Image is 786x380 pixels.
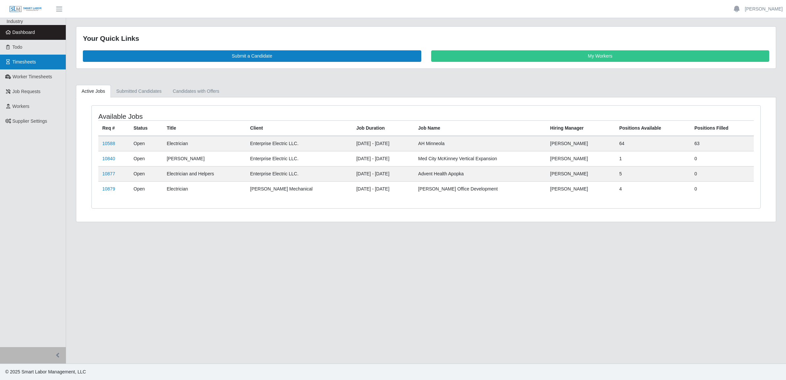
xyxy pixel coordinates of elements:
[414,151,546,166] td: Med City McKinney Vertical Expansion
[76,85,111,98] a: Active Jobs
[546,120,615,136] th: Hiring Manager
[352,151,414,166] td: [DATE] - [DATE]
[9,6,42,13] img: SLM Logo
[546,181,615,196] td: [PERSON_NAME]
[745,6,783,13] a: [PERSON_NAME]
[546,166,615,181] td: [PERSON_NAME]
[130,181,163,196] td: Open
[414,136,546,151] td: AH Minneola
[246,136,353,151] td: Enterprise Electric LLC.
[690,166,754,181] td: 0
[111,85,167,98] a: Submitted Candidates
[615,136,691,151] td: 64
[102,141,115,146] a: 10588
[352,181,414,196] td: [DATE] - [DATE]
[690,151,754,166] td: 0
[246,166,353,181] td: Enterprise Electric LLC.
[130,166,163,181] td: Open
[12,104,30,109] span: Workers
[546,136,615,151] td: [PERSON_NAME]
[163,166,246,181] td: Electrician and Helpers
[5,369,86,374] span: © 2025 Smart Labor Management, LLC
[690,120,754,136] th: Positions Filled
[83,50,421,62] a: Submit a Candidate
[615,166,691,181] td: 5
[352,120,414,136] th: Job Duration
[414,166,546,181] td: Advent Health Apopka
[414,120,546,136] th: Job Name
[167,85,225,98] a: Candidates with Offers
[163,120,246,136] th: Title
[615,120,691,136] th: Positions Available
[163,136,246,151] td: Electrician
[163,151,246,166] td: [PERSON_NAME]
[130,120,163,136] th: Status
[102,186,115,191] a: 10879
[246,120,353,136] th: Client
[246,181,353,196] td: [PERSON_NAME] Mechanical
[615,151,691,166] td: 1
[98,120,130,136] th: Req #
[12,118,47,124] span: Supplier Settings
[546,151,615,166] td: [PERSON_NAME]
[431,50,770,62] a: My Workers
[83,33,769,44] div: Your Quick Links
[102,156,115,161] a: 10840
[12,59,36,64] span: Timesheets
[130,136,163,151] td: Open
[7,19,23,24] span: Industry
[690,181,754,196] td: 0
[102,171,115,176] a: 10877
[615,181,691,196] td: 4
[352,136,414,151] td: [DATE] - [DATE]
[246,151,353,166] td: Enterprise Electric LLC.
[12,44,22,50] span: Todo
[352,166,414,181] td: [DATE] - [DATE]
[12,74,52,79] span: Worker Timesheets
[98,112,366,120] h4: Available Jobs
[163,181,246,196] td: Electrician
[130,151,163,166] td: Open
[414,181,546,196] td: [PERSON_NAME] Office Development
[12,30,35,35] span: Dashboard
[690,136,754,151] td: 63
[12,89,41,94] span: Job Requests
